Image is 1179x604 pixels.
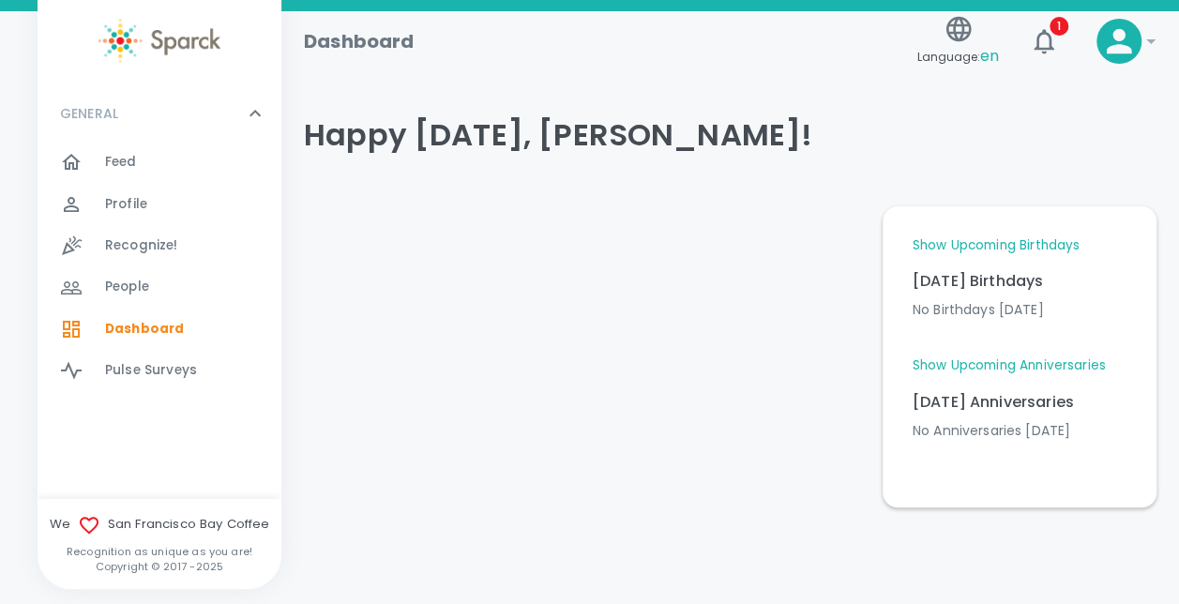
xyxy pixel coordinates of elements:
[38,19,281,63] a: Sparck logo
[38,559,281,574] p: Copyright © 2017 - 2025
[38,142,281,399] div: GENERAL
[38,350,281,391] a: Pulse Surveys
[105,153,137,172] span: Feed
[105,195,147,214] span: Profile
[105,236,178,255] span: Recognize!
[38,225,281,266] a: Recognize!
[38,85,281,142] div: GENERAL
[38,266,281,308] a: People
[105,361,197,380] span: Pulse Surveys
[913,356,1106,375] a: Show Upcoming Anniversaries
[38,184,281,225] a: Profile
[913,421,1126,440] p: No Anniversaries [DATE]
[910,8,1006,75] button: Language:en
[38,309,281,350] a: Dashboard
[913,270,1126,293] p: [DATE] Birthdays
[980,45,999,67] span: en
[60,104,118,123] p: GENERAL
[105,278,149,296] span: People
[1050,17,1068,36] span: 1
[913,300,1126,319] p: No Birthdays [DATE]
[913,391,1126,414] p: [DATE] Anniversaries
[304,26,414,56] h1: Dashboard
[98,19,220,63] img: Sparck logo
[913,236,1080,255] a: Show Upcoming Birthdays
[1021,19,1066,64] button: 1
[105,320,184,339] span: Dashboard
[917,44,999,69] span: Language:
[38,544,281,559] p: Recognition as unique as you are!
[38,142,281,183] a: Feed
[38,514,281,536] span: We San Francisco Bay Coffee
[304,116,1156,154] h4: Happy [DATE], [PERSON_NAME]!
